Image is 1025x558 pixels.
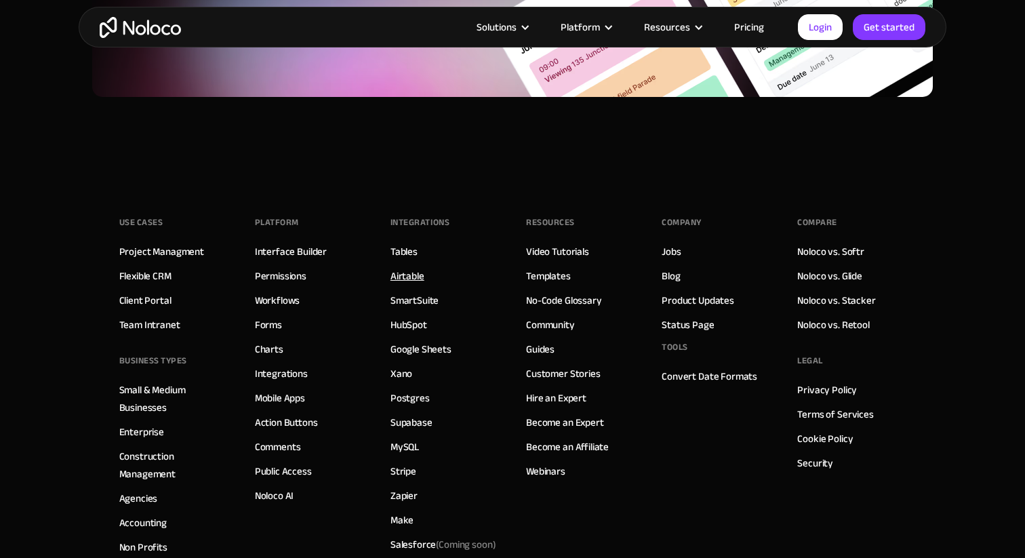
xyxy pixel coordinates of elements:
a: Small & Medium Businesses [119,381,228,416]
a: Jobs [662,243,681,260]
div: Company [662,212,702,233]
div: Tools [662,337,688,357]
a: SmartSuite [390,292,439,309]
div: Resources [526,212,575,233]
a: Product Updates [662,292,734,309]
a: Interface Builder [255,243,327,260]
a: Flexible CRM [119,267,172,285]
a: Noloco AI [255,487,294,504]
a: Comments [255,438,301,456]
a: Xano [390,365,412,382]
a: No-Code Glossary [526,292,602,309]
a: Noloco vs. Retool [797,316,869,334]
a: home [100,17,181,38]
a: Noloco vs. Stacker [797,292,875,309]
div: Compare [797,212,837,233]
div: Platform [255,212,299,233]
a: Guides [526,340,555,358]
a: Team Intranet [119,316,180,334]
a: Enterprise [119,423,165,441]
div: Resources [644,18,690,36]
a: Agencies [119,490,158,507]
a: Workflows [255,292,300,309]
div: Salesforce [390,536,496,553]
a: Mobile Apps [255,389,305,407]
a: Forms [255,316,282,334]
a: Supabase [390,414,433,431]
div: BUSINESS TYPES [119,351,187,371]
a: Privacy Policy [797,381,857,399]
a: Construction Management [119,447,228,483]
div: Solutions [460,18,544,36]
span: (Coming soon) [436,535,496,554]
a: Google Sheets [390,340,451,358]
a: Templates [526,267,571,285]
a: Charts [255,340,283,358]
a: Pricing [717,18,781,36]
a: HubSpot [390,316,427,334]
div: INTEGRATIONS [390,212,449,233]
a: Client Portal [119,292,172,309]
a: Permissions [255,267,306,285]
div: Legal [797,351,823,371]
a: Status Page [662,316,714,334]
a: Postgres [390,389,430,407]
a: Community [526,316,575,334]
a: Become an Expert [526,414,604,431]
a: Become an Affiliate [526,438,609,456]
div: Platform [544,18,627,36]
a: Project Managment [119,243,204,260]
a: Terms of Services [797,405,873,423]
div: Solutions [477,18,517,36]
a: Stripe [390,462,416,480]
a: Accounting [119,514,167,532]
a: Get started [853,14,925,40]
div: Platform [561,18,600,36]
a: Noloco vs. Glide [797,267,862,285]
div: Use Cases [119,212,163,233]
a: Blog [662,267,680,285]
a: Public Access [255,462,312,480]
a: Cookie Policy [797,430,853,447]
a: Make [390,511,414,529]
a: Zapier [390,487,418,504]
a: Login [798,14,843,40]
a: Convert Date Formats [662,367,757,385]
a: Non Profits [119,538,167,556]
a: Action Buttons [255,414,318,431]
a: Webinars [526,462,565,480]
a: Airtable [390,267,424,285]
a: Integrations [255,365,308,382]
a: Hire an Expert [526,389,586,407]
a: MySQL [390,438,419,456]
a: Tables [390,243,418,260]
a: Customer Stories [526,365,601,382]
a: Noloco vs. Softr [797,243,864,260]
a: Security [797,454,833,472]
a: Video Tutorials [526,243,589,260]
div: Resources [627,18,717,36]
